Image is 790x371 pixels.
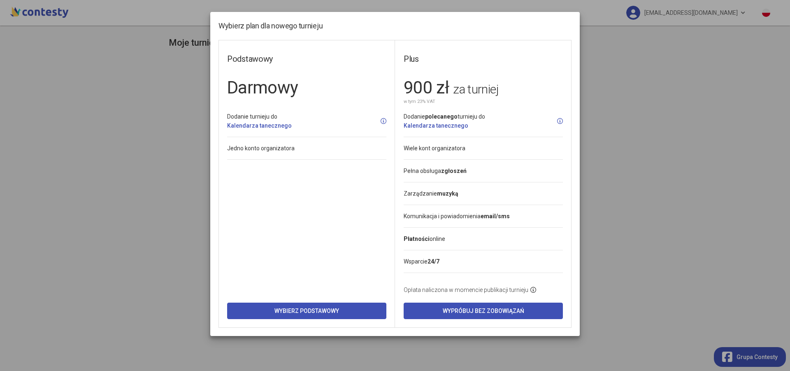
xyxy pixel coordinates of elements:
a: Kalendarza tanecznego [227,122,292,129]
strong: 24/7 [428,258,439,265]
li: Opłata naliczona w momencie publikacji turnieju [404,273,563,294]
h4: Podstawowy [227,53,386,65]
h5: Wybierz plan dla nowego turnieju [218,20,323,32]
button: Wybierz Podstawowy [227,303,386,319]
div: Dodanie turnieju do [227,112,292,130]
small: w tym 23% VAT [404,98,435,105]
strong: polecanego [425,113,458,120]
h1: Darmowy [227,74,386,101]
div: Dodanie turnieju do [404,112,485,130]
li: Zarządzanie [404,182,563,205]
strong: Płatności [404,236,430,242]
h4: Plus [404,53,563,65]
strong: email/sms [481,213,510,219]
li: Pełna obsługa [404,160,563,182]
strong: zgłoszeń [441,168,467,174]
li: Komunikacja i powiadomienia [404,205,563,228]
li: Jedno konto organizatora [227,137,386,160]
span: za turniej [453,82,498,96]
h1: 900 zł [404,74,563,101]
strong: muzyką [437,190,458,197]
li: online [404,228,563,250]
li: Wiele kont organizatora [404,137,563,160]
li: Wsparcie [404,250,563,273]
button: Wypróbuj bez zobowiązań [404,303,563,319]
a: Kalendarza tanecznego [404,122,468,129]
